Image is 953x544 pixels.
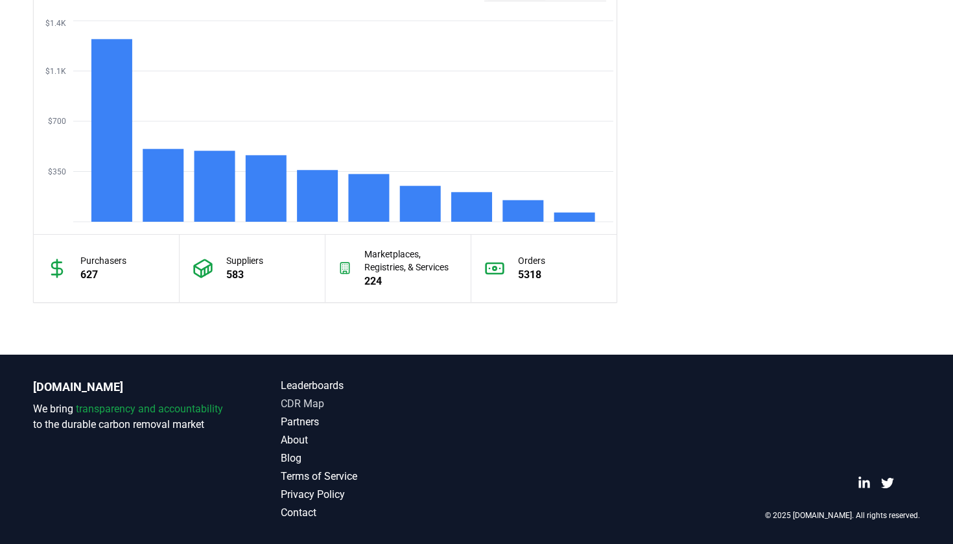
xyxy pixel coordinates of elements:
[518,267,545,283] p: 5318
[281,487,476,503] a: Privacy Policy
[364,248,457,274] p: Marketplaces, Registries, & Services
[48,117,66,126] tspan: $700
[281,505,476,521] a: Contact
[281,378,476,394] a: Leaderboards
[48,167,66,176] tspan: $350
[76,403,223,415] span: transparency and accountability
[33,401,229,432] p: We bring to the durable carbon removal market
[281,469,476,484] a: Terms of Service
[765,510,920,521] p: © 2025 [DOMAIN_NAME]. All rights reserved.
[80,254,126,267] p: Purchasers
[858,477,871,490] a: LinkedIn
[281,451,476,466] a: Blog
[364,274,457,289] p: 224
[226,267,263,283] p: 583
[881,477,894,490] a: Twitter
[518,254,545,267] p: Orders
[80,267,126,283] p: 627
[45,19,66,28] tspan: $1.4K
[33,378,229,396] p: [DOMAIN_NAME]
[226,254,263,267] p: Suppliers
[281,414,476,430] a: Partners
[45,67,66,76] tspan: $1.1K
[281,432,476,448] a: About
[281,396,476,412] a: CDR Map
